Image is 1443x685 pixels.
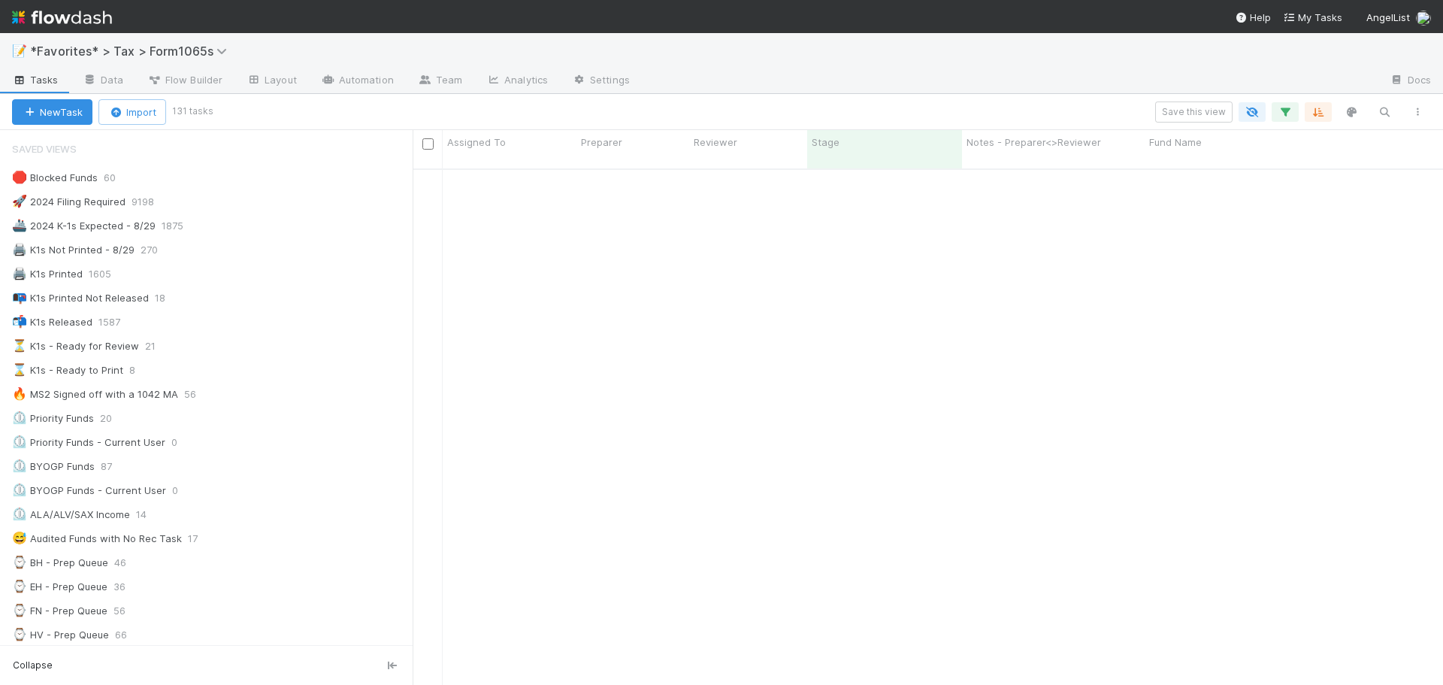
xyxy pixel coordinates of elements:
span: 14 [136,505,162,524]
span: Stage [812,135,839,150]
small: 131 tasks [172,105,213,118]
span: ⏳ [12,339,27,352]
button: Save this view [1155,102,1233,123]
a: Analytics [474,69,560,93]
span: AngelList [1366,11,1410,23]
span: ⌚ [12,604,27,617]
a: My Tasks [1283,10,1342,25]
span: Tasks [12,72,59,87]
span: ⏲️ [12,435,27,448]
span: 📭 [12,291,27,304]
span: Notes - Preparer<>Reviewer [967,135,1101,150]
a: Automation [309,69,406,93]
span: ⏲️ [12,459,27,472]
span: 21 [145,337,171,356]
span: ⏲️ [12,411,27,424]
a: Docs [1378,69,1443,93]
a: Settings [560,69,642,93]
span: My Tasks [1283,11,1342,23]
span: 17 [188,529,213,548]
span: 66 [115,626,142,644]
span: 1587 [98,313,135,332]
span: 1605 [89,265,126,283]
div: BH - Prep Queue [12,553,108,572]
span: Assigned To [447,135,506,150]
span: 🖨️ [12,267,27,280]
div: Audited Funds with No Rec Task [12,529,182,548]
a: Team [406,69,474,93]
span: 🖨️ [12,243,27,256]
img: logo-inverted-e16ddd16eac7371096b0.svg [12,5,112,30]
span: 20 [100,409,127,428]
div: Priority Funds - Current User [12,433,165,452]
span: Saved Views [12,134,77,164]
span: Collapse [13,659,53,672]
span: 🚢 [12,219,27,232]
span: Fund Name [1149,135,1202,150]
span: 9198 [132,192,169,211]
span: Flow Builder [147,72,222,87]
span: ⏲️ [12,483,27,496]
a: Flow Builder [135,69,234,93]
span: ⌛ [12,363,27,376]
div: K1s - Ready for Review [12,337,139,356]
span: ⌚ [12,628,27,641]
div: MS2 Signed off with a 1042 MA [12,385,178,404]
div: K1s Released [12,313,92,332]
img: avatar_37569647-1c78-4889-accf-88c08d42a236.png [1416,11,1431,26]
div: HV - Prep Queue [12,626,109,644]
div: BYOGP Funds [12,457,95,476]
a: Data [71,69,135,93]
div: K1s Printed Not Released [12,289,149,308]
div: Blocked Funds [12,168,98,187]
div: FN - Prep Queue [12,602,107,620]
span: 0 [172,481,193,500]
a: Layout [234,69,309,93]
span: 56 [184,385,211,404]
input: Toggle All Rows Selected [422,138,434,150]
span: 😅 [12,532,27,544]
div: K1s - Ready to Print [12,361,123,380]
div: ALA/ALV/SAX Income [12,505,130,524]
span: 🛑 [12,171,27,183]
span: 56 [113,602,141,620]
span: *Favorites* > Tax > Form1065s [30,44,234,59]
span: 🔥 [12,387,27,400]
span: 0 [171,433,192,452]
span: 270 [141,241,173,259]
span: 18 [155,289,180,308]
span: Preparer [581,135,622,150]
span: ⏲️ [12,508,27,520]
span: 🚀 [12,195,27,208]
span: 87 [101,457,127,476]
span: 60 [104,168,131,187]
div: 2024 Filing Required [12,192,126,211]
span: 46 [114,553,141,572]
span: 36 [113,577,141,596]
span: 1875 [162,217,198,235]
span: ⌚ [12,580,27,593]
span: 📝 [12,44,27,57]
div: 2024 K-1s Expected - 8/29 [12,217,156,235]
div: Help [1235,10,1271,25]
span: 8 [129,361,150,380]
div: Priority Funds [12,409,94,428]
div: BYOGP Funds - Current User [12,481,166,500]
button: NewTask [12,99,92,125]
button: Import [98,99,166,125]
span: 📬 [12,315,27,328]
span: Reviewer [694,135,737,150]
div: EH - Prep Queue [12,577,107,596]
span: ⌚ [12,556,27,568]
div: K1s Printed [12,265,83,283]
div: K1s Not Printed - 8/29 [12,241,135,259]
